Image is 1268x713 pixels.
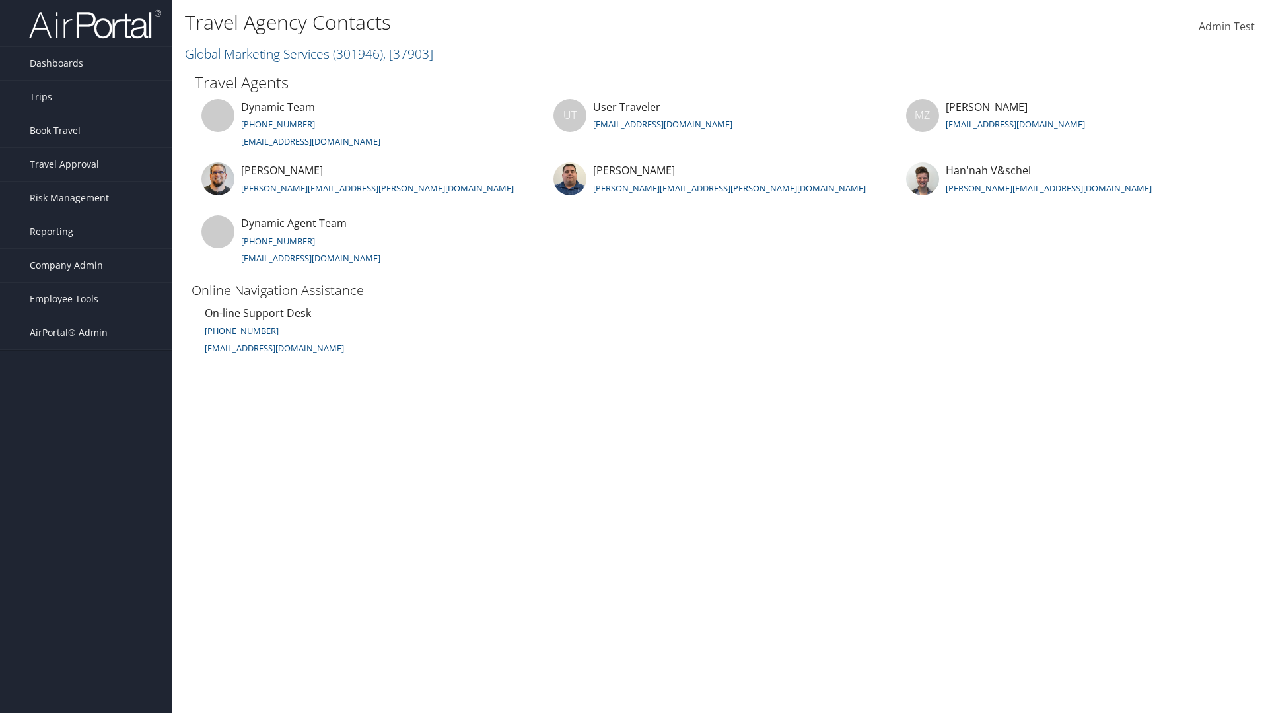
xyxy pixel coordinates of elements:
a: [EMAIL_ADDRESS][DOMAIN_NAME] [241,252,380,264]
a: [EMAIL_ADDRESS][DOMAIN_NAME] [593,118,732,130]
span: Travel Approval [30,148,99,181]
span: AirPortal® Admin [30,316,108,349]
a: [PHONE_NUMBER] [205,325,279,337]
span: Reporting [30,215,73,248]
span: ( 301946 ) [333,45,383,63]
div: MZ [906,99,939,132]
span: [PERSON_NAME] [946,100,1028,114]
span: Dynamic Team [241,100,315,114]
span: Trips [30,81,52,114]
span: Book Travel [30,114,81,147]
a: [PERSON_NAME][EMAIL_ADDRESS][PERSON_NAME][DOMAIN_NAME] [593,182,866,194]
a: [PERSON_NAME][EMAIL_ADDRESS][DOMAIN_NAME] [946,182,1152,194]
span: Admin Test [1199,19,1255,34]
span: On-line Support Desk [205,306,311,320]
span: Employee Tools [30,283,98,316]
h2: Travel Agents [195,71,1245,94]
span: [PERSON_NAME] [241,163,323,178]
a: [EMAIL_ADDRESS][DOMAIN_NAME] [205,340,344,355]
div: UT [553,99,586,132]
img: jeff-curtis.jpg [201,162,234,195]
span: Risk Management [30,182,109,215]
a: [EMAIL_ADDRESS][DOMAIN_NAME] [241,135,380,147]
img: kyle-casazza.jpg [553,162,586,195]
a: [PHONE_NUMBER] [241,118,315,130]
a: Global Marketing Services [185,45,433,63]
span: , [ 37903 ] [383,45,433,63]
img: hannah-vaschel.jpg [906,162,939,195]
a: [EMAIL_ADDRESS][DOMAIN_NAME] [946,118,1085,130]
a: Admin Test [1199,7,1255,48]
a: [PERSON_NAME][EMAIL_ADDRESS][PERSON_NAME][DOMAIN_NAME] [241,182,514,194]
span: Dashboards [30,47,83,80]
img: airportal-logo.png [29,9,161,40]
h3: Online Navigation Assistance [192,281,448,300]
small: [EMAIL_ADDRESS][DOMAIN_NAME] [205,342,344,354]
h1: Travel Agency Contacts [185,9,898,36]
span: User Traveler [593,100,660,114]
span: Han'nah V&schel [946,163,1031,178]
span: [PERSON_NAME] [593,163,675,178]
span: Company Admin [30,249,103,282]
a: [PHONE_NUMBER] [241,235,315,247]
span: Dynamic Agent Team [241,216,347,230]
